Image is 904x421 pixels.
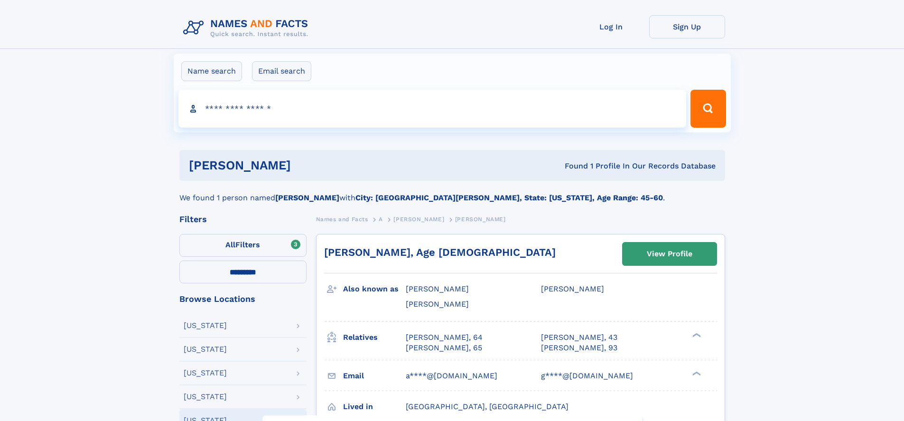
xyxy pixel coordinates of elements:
[316,213,368,225] a: Names and Facts
[343,281,406,297] h3: Also known as
[690,90,726,128] button: Search Button
[393,213,444,225] a: [PERSON_NAME]
[379,213,383,225] a: A
[541,332,617,343] a: [PERSON_NAME], 43
[573,15,649,38] a: Log In
[178,90,687,128] input: search input
[455,216,506,223] span: [PERSON_NAME]
[181,61,242,81] label: Name search
[649,15,725,38] a: Sign Up
[184,322,227,329] div: [US_STATE]
[252,61,311,81] label: Email search
[541,343,617,353] a: [PERSON_NAME], 93
[406,332,483,343] a: [PERSON_NAME], 64
[184,346,227,353] div: [US_STATE]
[343,329,406,346] h3: Relatives
[406,343,482,353] a: [PERSON_NAME], 65
[647,243,692,265] div: View Profile
[324,246,556,258] a: [PERSON_NAME], Age [DEMOGRAPHIC_DATA]
[225,240,235,249] span: All
[406,402,568,411] span: [GEOGRAPHIC_DATA], [GEOGRAPHIC_DATA]
[179,15,316,41] img: Logo Names and Facts
[179,181,725,204] div: We found 1 person named with .
[343,399,406,415] h3: Lived in
[406,299,469,309] span: [PERSON_NAME]
[184,369,227,377] div: [US_STATE]
[179,215,307,224] div: Filters
[428,161,716,171] div: Found 1 Profile In Our Records Database
[541,284,604,293] span: [PERSON_NAME]
[189,159,428,171] h1: [PERSON_NAME]
[184,393,227,401] div: [US_STATE]
[343,368,406,384] h3: Email
[179,234,307,257] label: Filters
[690,370,701,376] div: ❯
[379,216,383,223] span: A
[179,295,307,303] div: Browse Locations
[623,243,717,265] a: View Profile
[690,332,701,338] div: ❯
[406,284,469,293] span: [PERSON_NAME]
[393,216,444,223] span: [PERSON_NAME]
[355,193,663,202] b: City: [GEOGRAPHIC_DATA][PERSON_NAME], State: [US_STATE], Age Range: 45-60
[275,193,339,202] b: [PERSON_NAME]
